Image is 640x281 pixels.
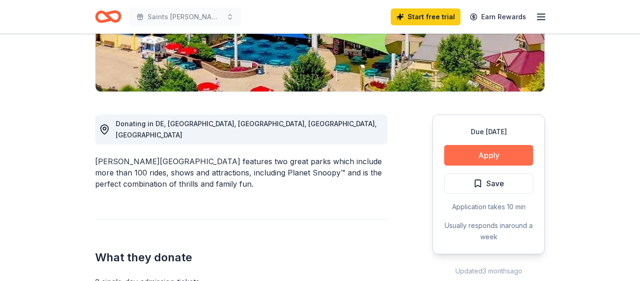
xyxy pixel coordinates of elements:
span: Save [486,177,504,190]
a: Home [95,6,121,28]
span: Donating in DE, [GEOGRAPHIC_DATA], [GEOGRAPHIC_DATA], [GEOGRAPHIC_DATA], [GEOGRAPHIC_DATA] [116,120,377,139]
button: Apply [444,145,533,166]
div: Due [DATE] [444,126,533,137]
a: Start free trial [391,8,461,25]
button: Saints [PERSON_NAME] and [PERSON_NAME] School Tricky Tray [129,8,241,26]
div: Usually responds in around a week [444,220,533,243]
span: Saints [PERSON_NAME] and [PERSON_NAME] School Tricky Tray [148,11,223,23]
button: Save [444,173,533,194]
a: Earn Rewards [464,8,532,25]
div: Updated 3 months ago [432,266,545,277]
div: [PERSON_NAME][GEOGRAPHIC_DATA] features two great parks which include more than 100 rides, shows ... [95,156,387,190]
h2: What they donate [95,250,387,265]
div: Application takes 10 min [444,201,533,213]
